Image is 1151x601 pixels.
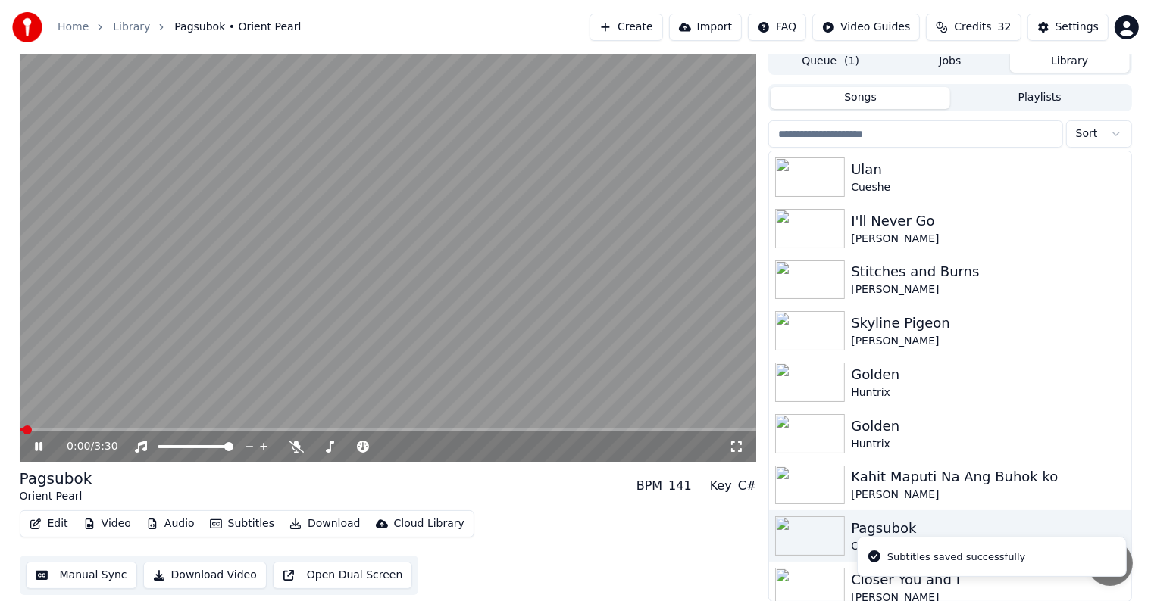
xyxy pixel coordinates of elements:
[204,513,280,534] button: Subtitles
[851,487,1124,503] div: [PERSON_NAME]
[174,20,301,35] span: Pagsubok • Orient Pearl
[67,439,103,454] div: /
[26,562,137,589] button: Manual Sync
[1010,51,1130,73] button: Library
[851,569,1124,590] div: Closer You and I
[668,477,692,495] div: 141
[950,87,1130,109] button: Playlists
[20,468,92,489] div: Pagsubok
[273,562,413,589] button: Open Dual Screen
[851,282,1124,297] div: [PERSON_NAME]
[851,364,1124,385] div: Golden
[954,20,991,35] span: Credits
[20,489,92,504] div: Orient Pearl
[283,513,367,534] button: Download
[851,159,1124,180] div: Ulan
[851,416,1124,437] div: Golden
[851,180,1124,195] div: Cueshe
[67,439,90,454] span: 0:00
[1076,126,1098,142] span: Sort
[140,513,201,534] button: Audio
[851,518,1124,539] div: Pagsubok
[851,539,1124,554] div: Orient Pearl
[710,477,732,495] div: Key
[812,14,920,41] button: Video Guides
[851,232,1124,247] div: [PERSON_NAME]
[890,51,1010,73] button: Jobs
[669,14,742,41] button: Import
[771,87,950,109] button: Songs
[738,477,757,495] div: C#
[113,20,150,35] a: Library
[844,54,859,69] span: ( 1 )
[771,51,890,73] button: Queue
[1027,14,1109,41] button: Settings
[998,20,1012,35] span: 32
[58,20,89,35] a: Home
[851,334,1124,349] div: [PERSON_NAME]
[851,437,1124,452] div: Huntrix
[394,516,464,531] div: Cloud Library
[887,550,1025,565] div: Subtitles saved successfully
[926,14,1021,41] button: Credits32
[851,210,1124,232] div: I'll Never Go
[590,14,663,41] button: Create
[58,20,301,35] nav: breadcrumb
[851,313,1124,334] div: Skyline Pigeon
[851,466,1124,487] div: Kahit Maputi Na Ang Buhok ko
[23,513,74,534] button: Edit
[94,439,117,454] span: 3:30
[636,477,662,495] div: BPM
[851,261,1124,282] div: Stitches and Burns
[1056,20,1099,35] div: Settings
[143,562,267,589] button: Download Video
[12,12,42,42] img: youka
[77,513,137,534] button: Video
[748,14,806,41] button: FAQ
[851,385,1124,400] div: Huntrix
